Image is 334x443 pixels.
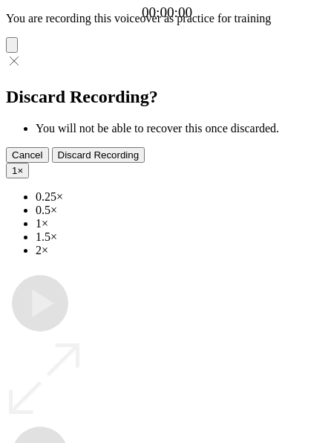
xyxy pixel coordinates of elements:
li: 2× [36,244,328,257]
p: You are recording this voiceover as practice for training [6,12,328,25]
li: 0.25× [36,190,328,204]
span: 1 [12,165,17,176]
button: Discard Recording [52,147,145,163]
button: 1× [6,163,29,178]
li: 1× [36,217,328,230]
button: Cancel [6,147,49,163]
h2: Discard Recording? [6,87,328,107]
li: 1.5× [36,230,328,244]
a: 00:00:00 [142,4,192,21]
li: 0.5× [36,204,328,217]
li: You will not be able to recover this once discarded. [36,122,328,135]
